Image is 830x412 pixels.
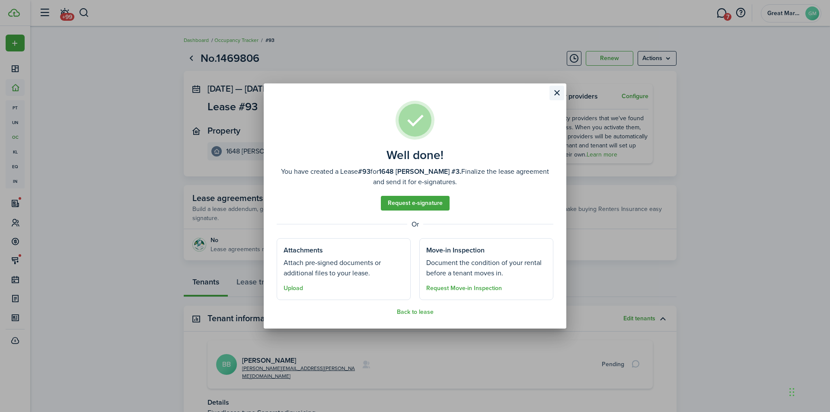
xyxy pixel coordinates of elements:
[284,258,404,278] well-done-section-description: Attach pre-signed documents or additional files to your lease.
[386,148,444,162] well-done-title: Well done!
[277,219,553,230] well-done-separator: Or
[686,319,830,412] iframe: Chat Widget
[277,166,553,187] well-done-description: You have created a Lease for Finalize the lease agreement and send it for e-signatures.
[426,285,502,292] button: Request Move-in Inspection
[381,196,450,211] a: Request e-signature
[379,166,461,176] b: 1648 [PERSON_NAME] #3.
[397,309,434,316] button: Back to lease
[358,166,370,176] b: #93
[789,379,795,405] div: Drag
[284,245,323,256] well-done-section-title: Attachments
[426,258,546,278] well-done-section-description: Document the condition of your rental before a tenant moves in.
[426,245,485,256] well-done-section-title: Move-in Inspection
[549,86,564,100] button: Close modal
[284,285,303,292] button: Upload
